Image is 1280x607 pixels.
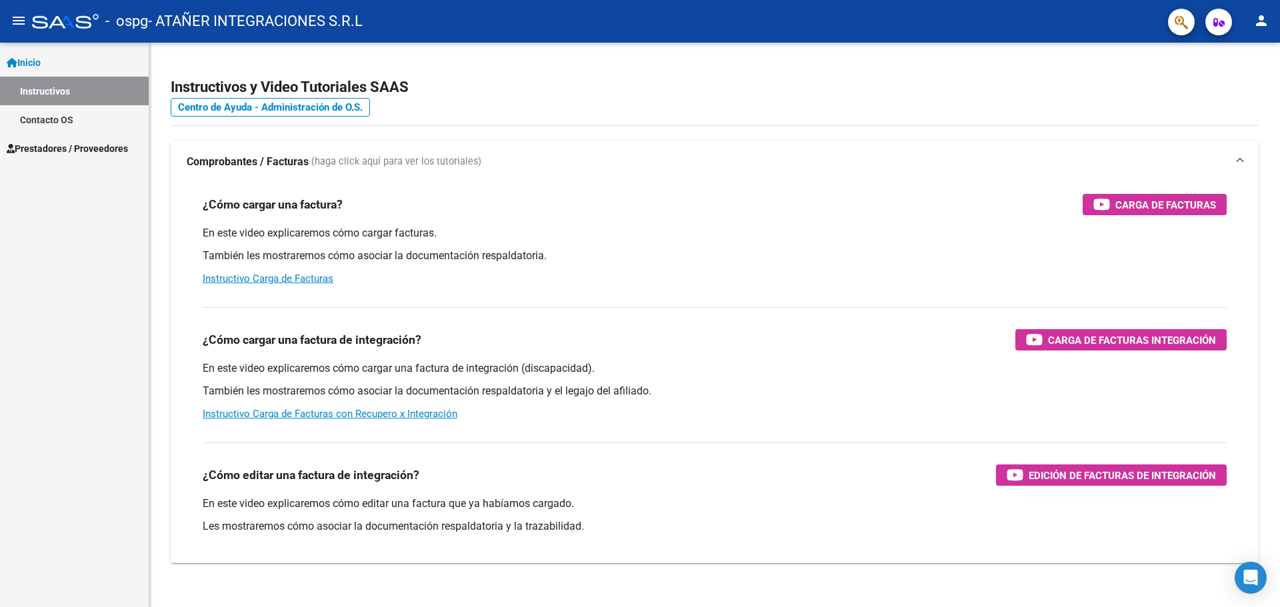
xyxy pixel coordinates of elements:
[203,466,419,484] h3: ¿Cómo editar una factura de integración?
[203,273,333,285] a: Instructivo Carga de Facturas
[996,464,1227,486] button: Edición de Facturas de integración
[148,7,363,36] span: - ATAÑER INTEGRACIONES S.R.L
[1048,332,1216,348] span: Carga de Facturas Integración
[171,75,1259,100] h2: Instructivos y Video Tutoriales SAAS
[187,155,309,169] strong: Comprobantes / Facturas
[1253,13,1269,29] mat-icon: person
[1115,197,1216,213] span: Carga de Facturas
[203,361,1227,376] p: En este video explicaremos cómo cargar una factura de integración (discapacidad).
[203,496,1227,511] p: En este video explicaremos cómo editar una factura que ya habíamos cargado.
[1083,194,1227,215] button: Carga de Facturas
[171,141,1259,183] mat-expansion-panel-header: Comprobantes / Facturas (haga click aquí para ver los tutoriales)
[203,226,1227,241] p: En este video explicaremos cómo cargar facturas.
[203,519,1227,534] p: Les mostraremos cómo asociar la documentación respaldatoria y la trazabilidad.
[7,141,128,156] span: Prestadores / Proveedores
[171,98,370,117] a: Centro de Ayuda - Administración de O.S.
[203,330,421,349] h3: ¿Cómo cargar una factura de integración?
[7,55,41,70] span: Inicio
[1029,467,1216,484] span: Edición de Facturas de integración
[1015,329,1227,350] button: Carga de Facturas Integración
[105,7,148,36] span: - ospg
[311,155,481,169] span: (haga click aquí para ver los tutoriales)
[171,183,1259,563] div: Comprobantes / Facturas (haga click aquí para ver los tutoriales)
[203,195,343,214] h3: ¿Cómo cargar una factura?
[11,13,27,29] mat-icon: menu
[203,384,1227,398] p: También les mostraremos cómo asociar la documentación respaldatoria y el legajo del afiliado.
[203,249,1227,263] p: También les mostraremos cómo asociar la documentación respaldatoria.
[203,408,457,420] a: Instructivo Carga de Facturas con Recupero x Integración
[1235,562,1267,594] div: Open Intercom Messenger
